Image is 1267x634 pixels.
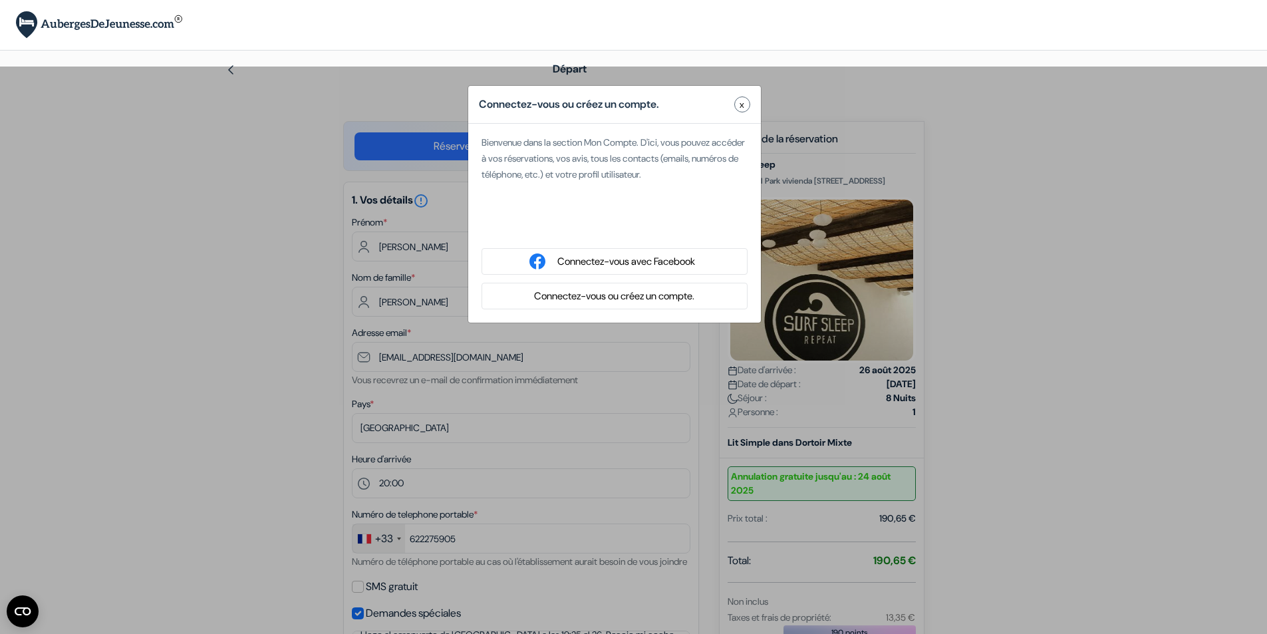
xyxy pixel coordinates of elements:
button: Close [734,96,750,112]
button: Ouvrir le widget CMP [7,595,39,627]
span: Départ [553,62,587,76]
button: Connectez-vous ou créez un compte. [530,288,698,305]
img: facebook_login.svg [529,253,545,269]
img: left_arrow.svg [225,65,236,75]
span: x [740,98,744,112]
h5: Connectez-vous ou créez un compte. [479,96,659,112]
span: Bienvenue dans la section Mon Compte. D'ici, vous pouvez accéder à vos réservations, vos avis, to... [482,136,745,180]
button: Connectez-vous avec Facebook [553,253,699,270]
img: AubergesDeJeunesse.com [16,11,182,39]
iframe: Bouton "Se connecter avec Google" [475,212,754,241]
